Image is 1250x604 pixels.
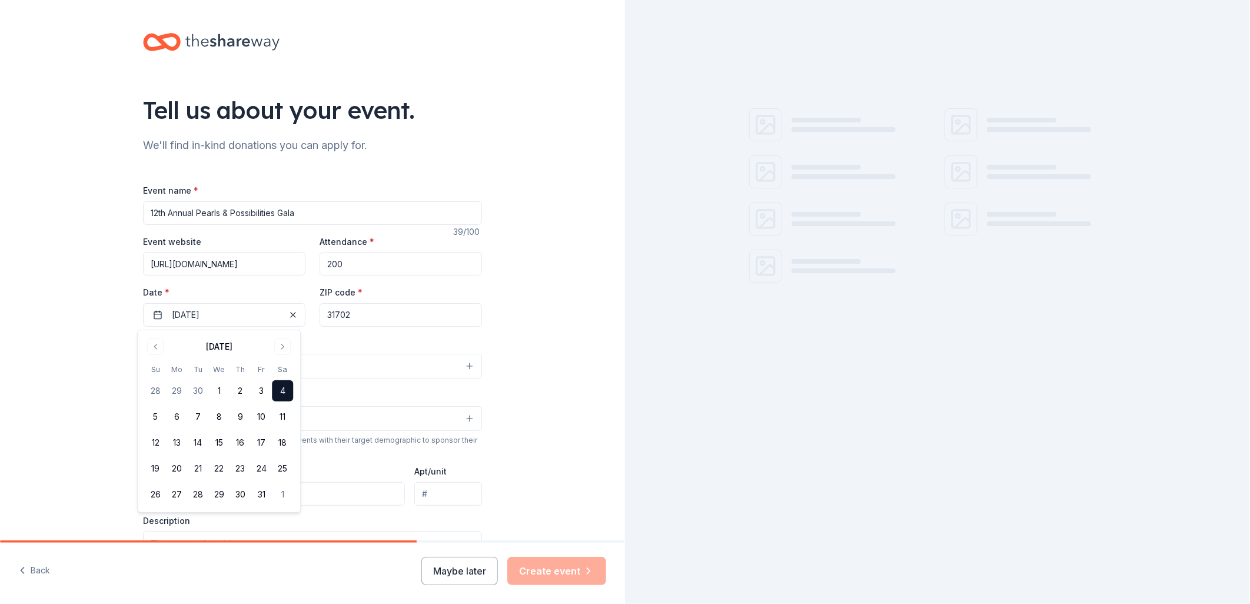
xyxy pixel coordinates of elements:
button: Go to next month [274,338,291,355]
input: https://www... [143,252,305,276]
button: 11 [272,406,293,427]
button: 25 [272,458,293,479]
button: 2 [230,380,251,401]
th: Thursday [230,363,251,376]
input: 20 [320,252,482,276]
button: 22 [208,458,230,479]
button: 14 [187,432,208,453]
input: # [414,482,482,506]
div: Tell us about your event. [143,94,482,127]
th: Monday [166,363,187,376]
button: 5 [145,406,166,427]
button: 6 [166,406,187,427]
div: We'll find in-kind donations you can apply for. [143,136,482,155]
button: 30 [187,380,208,401]
button: 4 [272,380,293,401]
th: Tuesday [187,363,208,376]
button: 29 [208,484,230,505]
button: 28 [187,484,208,505]
button: 31 [251,484,272,505]
button: 1 [208,380,230,401]
button: 21 [187,458,208,479]
button: Back [19,559,50,583]
button: 3 [251,380,272,401]
div: 39 /100 [453,225,482,239]
th: Saturday [272,363,293,376]
button: 17 [251,432,272,453]
input: Spring Fundraiser [143,201,482,225]
button: 26 [145,484,166,505]
input: 12345 (U.S. only) [320,303,482,327]
label: ZIP code [320,287,363,298]
button: Select [143,354,482,379]
label: Description [143,515,190,527]
label: Apt/unit [414,466,447,477]
th: Wednesday [208,363,230,376]
button: 16 [230,432,251,453]
button: 15 [208,432,230,453]
button: 10 [251,406,272,427]
button: 30 [230,484,251,505]
button: 9 [230,406,251,427]
button: 20 [166,458,187,479]
button: [DATE] [143,303,305,327]
th: Sunday [145,363,166,376]
button: 28 [145,380,166,401]
button: 18 [272,432,293,453]
div: We use this information to help brands find events with their target demographic to sponsor their... [143,436,482,454]
div: [DATE] [206,340,232,354]
button: 29 [166,380,187,401]
label: Date [143,287,305,298]
button: 19 [145,458,166,479]
button: Select [143,406,482,431]
button: Go to previous month [147,338,164,355]
button: 23 [230,458,251,479]
button: 13 [166,432,187,453]
button: 24 [251,458,272,479]
th: Friday [251,363,272,376]
button: 1 [272,484,293,505]
button: Maybe later [421,557,498,585]
label: Attendance [320,236,374,248]
button: 8 [208,406,230,427]
label: Event website [143,236,201,248]
button: 27 [166,484,187,505]
button: 12 [145,432,166,453]
button: 7 [187,406,208,427]
label: Event name [143,185,198,197]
